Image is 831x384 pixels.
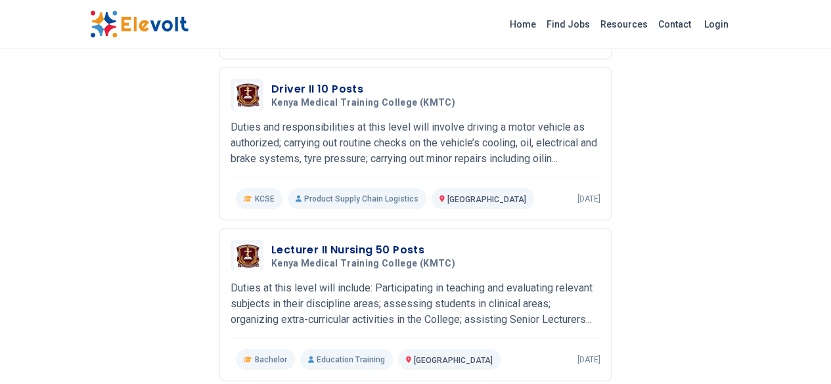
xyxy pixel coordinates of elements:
a: Kenya Medical Training College (KMTC)Lecturer II Nursing 50 PostsKenya Medical Training College (... [231,239,600,370]
p: Education Training [300,349,393,370]
a: Find Jobs [541,14,595,35]
img: Elevolt [90,11,189,38]
p: [DATE] [577,354,600,364]
h3: Lecturer II Nursing 50 Posts [271,242,460,257]
span: [GEOGRAPHIC_DATA] [414,355,493,364]
a: Login [696,11,736,37]
span: [GEOGRAPHIC_DATA] [447,194,526,203]
span: Kenya Medical Training College (KMTC) [271,257,455,269]
h3: Driver II 10 Posts [271,81,460,96]
p: Duties at this level will include: Participating in teaching and evaluating relevant subjects in ... [231,280,600,327]
a: Contact [653,14,696,35]
p: [DATE] [577,193,600,203]
a: Home [505,14,541,35]
span: KCSE [255,193,275,203]
img: Kenya Medical Training College (KMTC) [234,79,260,110]
iframe: Chat Widget [765,321,831,384]
p: Product Supply Chain Logistics [288,188,426,209]
p: Duties and responsibilities at this level will involve driving a motor vehicle as authorized; car... [231,119,600,166]
a: Kenya Medical Training College (KMTC)Driver II 10 PostsKenya Medical Training College (KMTC)Dutie... [231,78,600,209]
span: Kenya Medical Training College (KMTC) [271,96,455,108]
span: Bachelor [255,354,287,364]
img: Kenya Medical Training College (KMTC) [234,240,260,271]
a: Resources [595,14,653,35]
